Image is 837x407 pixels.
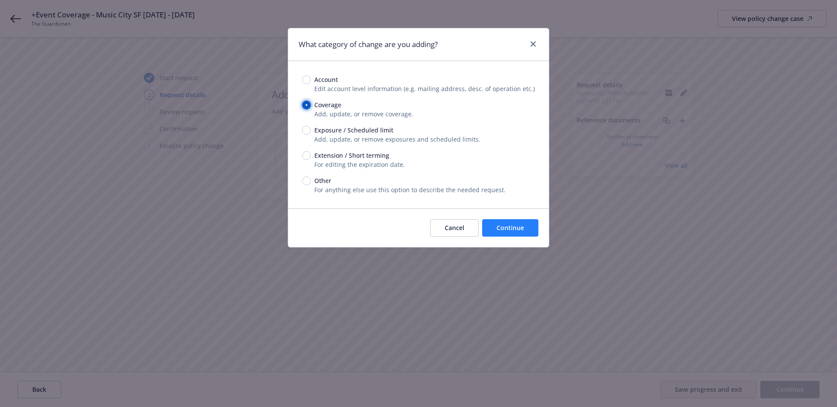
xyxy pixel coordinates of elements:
input: Account [302,75,311,84]
a: close [528,39,538,49]
span: For anything else use this option to describe the needed request. [314,186,506,194]
input: Other [302,176,311,185]
input: Coverage [302,101,311,109]
button: Continue [482,219,538,237]
button: Cancel [430,219,479,237]
span: Other [314,176,331,185]
span: For editing the expiration date. [314,160,405,169]
span: Extension / Short terming [314,151,389,160]
input: Exposure / Scheduled limit [302,126,311,135]
span: Account [314,75,338,84]
span: Cancel [445,224,464,232]
span: Coverage [314,100,341,109]
span: Add, update, or remove coverage. [314,110,413,118]
span: Add, update, or remove exposures and scheduled limits. [314,135,480,143]
span: Exposure / Scheduled limit [314,125,393,135]
span: Continue [497,224,524,232]
h1: What category of change are you adding? [299,39,438,50]
span: Edit account level information (e.g. mailing address, desc. of operation etc.) [314,85,535,93]
input: Extension / Short terming [302,151,311,160]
